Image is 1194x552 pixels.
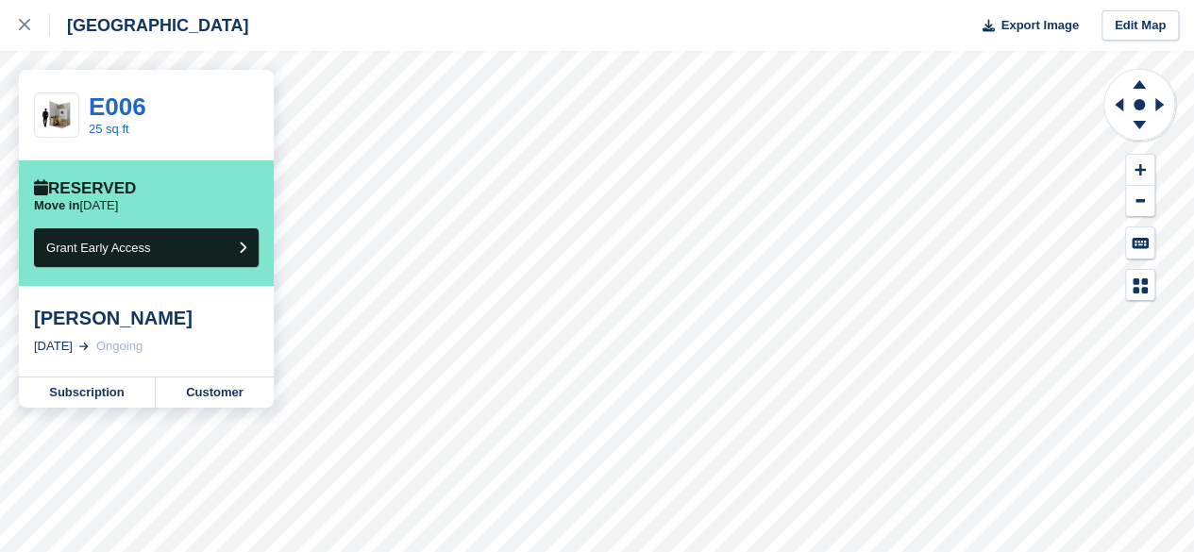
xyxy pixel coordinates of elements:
a: Edit Map [1102,10,1179,42]
button: Zoom In [1126,155,1154,186]
span: Move in [34,198,79,212]
div: Reserved [34,179,136,198]
a: Customer [156,377,274,408]
button: Map Legend [1126,270,1154,301]
img: arrow-right-light-icn-cde0832a797a2874e46488d9cf13f60e5c3a73dbe684e267c42b8395dfbc2abf.svg [79,343,89,350]
span: Grant Early Access [46,241,151,255]
button: Keyboard Shortcuts [1126,227,1154,259]
img: 25-sqft-unit%20(5).jpg [35,99,78,132]
a: E006 [89,92,146,121]
a: Subscription [19,377,156,408]
div: Ongoing [96,337,143,356]
p: [DATE] [34,198,118,213]
button: Export Image [971,10,1079,42]
div: [GEOGRAPHIC_DATA] [50,14,248,37]
span: Export Image [1001,16,1078,35]
a: 25 sq ft [89,122,129,136]
button: Grant Early Access [34,228,259,267]
div: [PERSON_NAME] [34,307,259,329]
div: [DATE] [34,337,73,356]
button: Zoom Out [1126,186,1154,217]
